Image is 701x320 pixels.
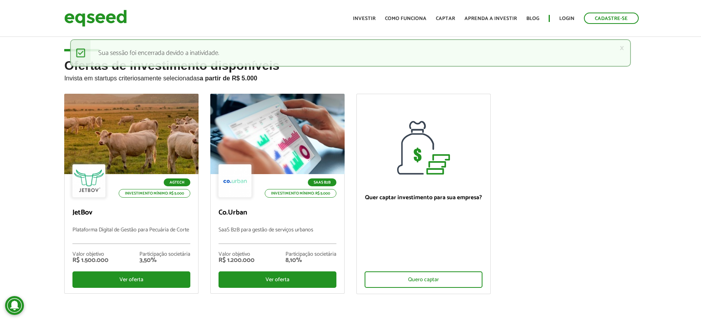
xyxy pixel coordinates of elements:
a: Aprenda a investir [464,16,517,21]
div: Valor objetivo [72,252,108,257]
a: Quer captar investimento para sua empresa? Quero captar [356,94,491,294]
p: Co.Urban [219,209,336,217]
div: Sua sessão foi encerrada devido a inatividade. [70,39,631,67]
p: JetBov [72,209,190,217]
p: SaaS B2B para gestão de serviços urbanos [219,227,336,244]
div: Ver oferta [72,271,190,288]
strong: a partir de R$ 5.000 [200,75,257,82]
div: Ver oferta [219,271,336,288]
p: Quer captar investimento para sua empresa? [365,194,482,201]
a: Como funciona [385,16,426,21]
p: SaaS B2B [308,178,336,186]
img: EqSeed [64,8,127,29]
p: Investimento mínimo: R$ 5.000 [119,189,190,198]
p: Investimento mínimo: R$ 5.000 [265,189,336,198]
a: Login [559,16,575,21]
p: Plataforma Digital de Gestão para Pecuária de Corte [72,227,190,244]
div: 8,10% [285,257,336,264]
a: SaaS B2B Investimento mínimo: R$ 5.000 Co.Urban SaaS B2B para gestão de serviços urbanos Valor ob... [210,94,345,294]
a: Investir [353,16,376,21]
div: Participação societária [285,252,336,257]
p: Invista em startups criteriosamente selecionadas [64,73,637,82]
a: Captar [436,16,455,21]
a: Cadastre-se [584,13,639,24]
div: 3,50% [139,257,190,264]
p: Agtech [164,178,190,186]
div: Quero captar [365,271,482,288]
div: R$ 1.200.000 [219,257,255,264]
a: Agtech Investimento mínimo: R$ 5.000 JetBov Plataforma Digital de Gestão para Pecuária de Corte V... [64,94,199,294]
div: Participação societária [139,252,190,257]
div: R$ 1.500.000 [72,257,108,264]
h2: Ofertas de investimento disponíveis [64,59,637,94]
a: × [620,44,624,52]
div: Valor objetivo [219,252,255,257]
a: Blog [526,16,539,21]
